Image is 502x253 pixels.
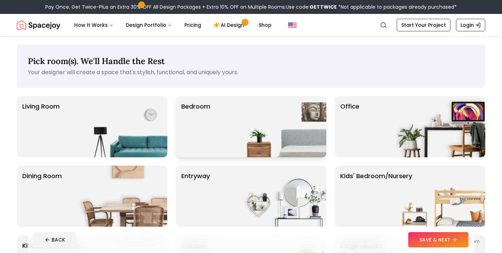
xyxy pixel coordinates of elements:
img: entryway [237,166,326,227]
img: United States [288,21,297,29]
p: Office [340,102,359,152]
p: entryway [181,171,210,221]
img: Bedroom [237,96,326,157]
p: Living Room [22,102,60,152]
p: Bedroom [181,102,210,152]
b: GETTWICE [310,3,337,10]
button: Design Portfolio [120,18,177,32]
img: Office [396,96,485,157]
img: Dining Room [78,166,167,227]
img: Kids' Bedroom/Nursery [396,166,485,227]
button: How It Works [69,18,119,32]
p: Kids' Bedroom/Nursery [340,171,412,221]
span: Use code: [286,3,337,10]
nav: Global [17,14,485,36]
div: Pay Once, Get Twice-Plus an Extra 30% OFF All Design Packages + Extra 10% OFF on Multiple Rooms. [45,3,457,10]
span: Pick room(s). We'll Handle the Rest [28,56,165,66]
p: Dining Room [22,171,62,221]
button: SAVE & NEXT [408,232,469,247]
img: Spacejoy Logo [17,18,60,32]
a: Start Your Project [397,19,450,31]
a: Login [456,19,485,31]
a: Spacejoy [17,18,60,32]
p: Your designer will create a space that's stylish, functional, and uniquely yours. [28,68,474,77]
span: *Not applicable to packages already purchased* [337,3,457,10]
button: BACK [33,232,76,247]
a: AI Design [208,18,252,32]
img: Living Room [78,96,167,157]
nav: Main [69,18,277,32]
a: Pricing [179,18,207,32]
a: Shop [253,18,277,32]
